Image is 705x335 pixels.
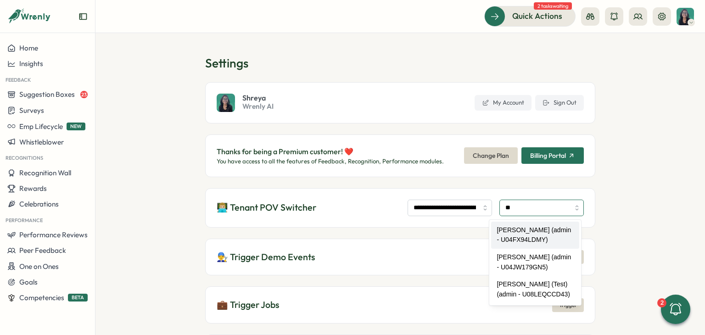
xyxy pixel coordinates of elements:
span: Wrenly AI [242,101,274,112]
img: Shreya [217,94,235,112]
span: Rewards [19,184,47,193]
span: Whistleblower [19,138,64,146]
p: Thanks for being a Premium customer! ❤️ [217,146,444,157]
span: Recognition Wall [19,168,71,177]
p: You have access to all the features of Feedback, Recognition, Performance modules. [217,157,444,166]
button: 2 [661,295,690,324]
button: Quick Actions [484,6,576,26]
span: My Account [493,99,524,107]
div: [PERSON_NAME] (admin - U04FX94LDMY) [491,222,579,249]
span: Celebrations [19,200,59,208]
button: Change Plan [464,147,518,164]
span: Billing Portal [530,152,566,159]
span: Competencies [19,293,64,302]
button: Expand sidebar [78,12,88,21]
div: [PERSON_NAME] (Test) (admin - U08LEQCCD43) [491,276,579,303]
span: Emp Lifecycle [19,122,63,131]
span: 23 [80,91,88,98]
span: Quick Actions [512,10,562,22]
span: Change Plan [473,148,509,163]
img: Shreya [677,8,694,25]
button: Billing Portal [521,147,584,164]
span: Insights [19,59,43,68]
span: One on Ones [19,262,59,271]
span: Shreya [242,94,274,101]
div: 2 [657,298,666,307]
p: 👨‍🔧 Trigger Demo Events [217,250,315,264]
span: Suggestion Boxes [19,90,75,99]
p: 💼 Trigger Jobs [217,298,280,312]
h1: Settings [205,55,595,71]
span: Sign Out [554,99,576,107]
span: 2 tasks waiting [534,2,572,10]
p: 👨🏼‍💻 Tenant POV Switcher [217,201,316,215]
span: Goals [19,278,38,286]
span: NEW [67,123,85,130]
span: BETA [68,294,88,301]
a: My Account [475,95,532,111]
span: Surveys [19,106,44,115]
button: Sign Out [535,95,584,111]
div: [PERSON_NAME] (admin - U04JW179GN5) [491,249,579,276]
span: Performance Reviews [19,230,88,239]
span: Home [19,44,38,52]
span: Peer Feedback [19,246,66,255]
